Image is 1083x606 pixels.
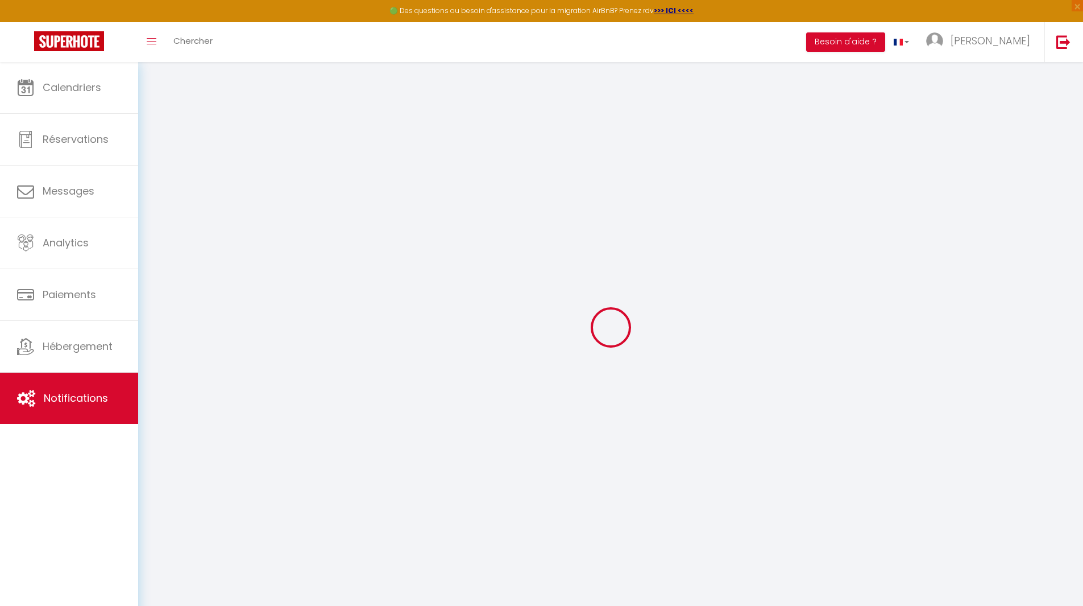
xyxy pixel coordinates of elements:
span: Notifications [44,391,108,405]
img: logout [1056,35,1070,49]
span: Chercher [173,35,213,47]
img: Super Booking [34,31,104,51]
a: ... [PERSON_NAME] [918,22,1044,62]
span: [PERSON_NAME] [951,34,1030,48]
span: Messages [43,184,94,198]
a: Chercher [165,22,221,62]
button: Besoin d'aide ? [806,32,885,52]
span: Réservations [43,132,109,146]
img: ... [926,32,943,50]
span: Analytics [43,236,89,250]
span: Hébergement [43,339,113,353]
span: Paiements [43,287,96,302]
a: >>> ICI <<<< [654,6,694,15]
span: Calendriers [43,80,101,94]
